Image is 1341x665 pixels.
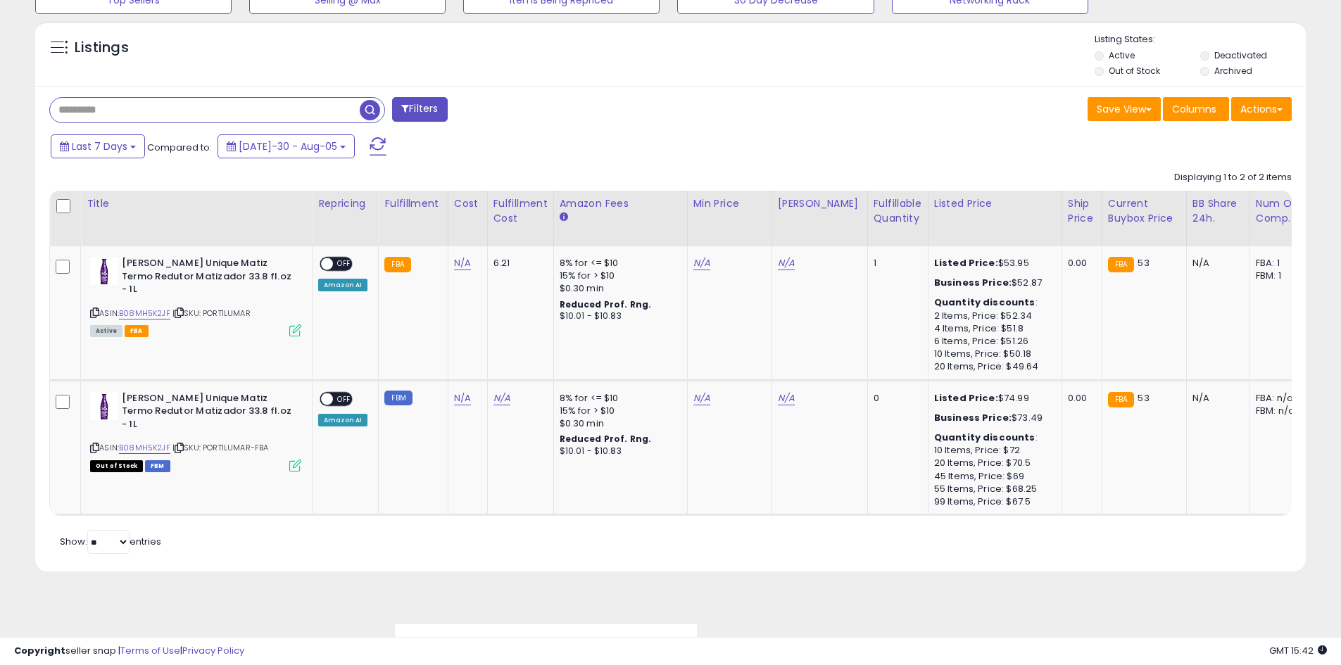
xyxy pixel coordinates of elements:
div: Cost [454,196,481,211]
button: Actions [1231,97,1292,121]
div: $52.87 [934,277,1051,289]
div: Title [87,196,306,211]
span: Show: entries [60,535,161,548]
b: Reduced Prof. Rng. [560,433,652,445]
small: FBM [384,391,412,405]
div: ASIN: [90,392,301,470]
div: 15% for > $10 [560,405,676,417]
div: $74.99 [934,392,1051,405]
b: [PERSON_NAME] Unique Matiz Termo Redutor Matizador 33.8 fl.oz - 1L [122,392,293,435]
div: 15% for > $10 [560,270,676,282]
div: 99 Items, Price: $67.5 [934,495,1051,508]
a: B08MH5K2JF [119,442,170,454]
h5: Listings [75,38,129,58]
div: Listed Price [934,196,1056,211]
div: 20 Items, Price: $70.5 [934,457,1051,469]
a: N/A [778,256,795,270]
button: Save View [1088,97,1161,121]
img: 31c9TMYHZ7L._SL40_.jpg [90,257,118,285]
div: $10.01 - $10.83 [560,310,676,322]
a: N/A [778,391,795,405]
button: [DATE]-30 - Aug-05 [218,134,355,158]
div: $53.95 [934,257,1051,270]
a: N/A [493,391,510,405]
div: FBA: n/a [1256,392,1302,405]
div: 8% for <= $10 [560,257,676,270]
div: FBM: 1 [1256,270,1302,282]
label: Deactivated [1214,49,1267,61]
b: Quantity discounts [934,296,1035,309]
small: FBA [1108,257,1134,272]
div: FBM: n/a [1256,405,1302,417]
div: : [934,296,1051,309]
div: BB Share 24h. [1192,196,1244,226]
div: FBA: 1 [1256,257,1302,270]
small: Amazon Fees. [560,211,568,224]
span: Last 7 Days [72,139,127,153]
button: Filters [392,97,447,122]
div: Amazon Fees [560,196,681,211]
div: 0.00 [1068,392,1091,405]
a: N/A [693,256,710,270]
a: N/A [693,391,710,405]
div: N/A [1192,392,1239,405]
div: N/A [1192,257,1239,270]
a: B08MH5K2JF [119,308,170,319]
button: Columns [1163,97,1229,121]
div: 1 [874,257,917,270]
a: N/A [454,256,471,270]
div: $0.30 min [560,282,676,295]
span: All listings that are currently out of stock and unavailable for purchase on Amazon [90,460,143,472]
span: OFF [333,393,355,405]
div: ASIN: [90,257,301,335]
b: [PERSON_NAME] Unique Matiz Termo Redutor Matizador 33.8 fl.oz - 1L [122,257,293,300]
label: Active [1109,49,1135,61]
button: Last 7 Days [51,134,145,158]
div: 6.21 [493,257,543,270]
div: 4 Items, Price: $51.8 [934,322,1051,335]
b: Business Price: [934,276,1012,289]
div: Fulfillable Quantity [874,196,922,226]
div: 10 Items, Price: $72 [934,444,1051,457]
div: Fulfillment [384,196,441,211]
div: Displaying 1 to 2 of 2 items [1174,171,1292,184]
div: Current Buybox Price [1108,196,1181,226]
div: 20 Items, Price: $49.64 [934,360,1051,373]
span: OFF [333,258,355,270]
div: 55 Items, Price: $68.25 [934,483,1051,495]
div: Amazon AI [318,414,367,426]
a: N/A [454,391,471,405]
div: Num of Comp. [1256,196,1307,226]
span: [DATE]-30 - Aug-05 [239,139,337,153]
div: $73.49 [934,412,1051,424]
span: Columns [1172,102,1216,116]
span: | SKU: PORT1LUMAR-FBA [172,442,269,453]
div: $10.01 - $10.83 [560,445,676,457]
b: Business Price: [934,411,1012,424]
div: $0.30 min [560,417,676,430]
div: Fulfillment Cost [493,196,548,226]
div: Repricing [318,196,372,211]
div: Min Price [693,196,766,211]
p: Listing States: [1095,33,1306,46]
div: Ship Price [1068,196,1096,226]
span: 53 [1138,256,1149,270]
span: Compared to: [147,141,212,154]
b: Listed Price: [934,391,998,405]
div: Amazon AI [318,279,367,291]
div: 8% for <= $10 [560,392,676,405]
span: 53 [1138,391,1149,405]
div: 6 Items, Price: $51.26 [934,335,1051,348]
div: 10 Items, Price: $50.18 [934,348,1051,360]
div: : [934,431,1051,444]
label: Out of Stock [1109,65,1160,77]
div: 0.00 [1068,257,1091,270]
b: Listed Price: [934,256,998,270]
small: FBA [384,257,410,272]
div: 0 [874,392,917,405]
b: Reduced Prof. Rng. [560,298,652,310]
b: Quantity discounts [934,431,1035,444]
span: FBM [145,460,170,472]
span: FBA [125,325,149,337]
span: All listings currently available for purchase on Amazon [90,325,122,337]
